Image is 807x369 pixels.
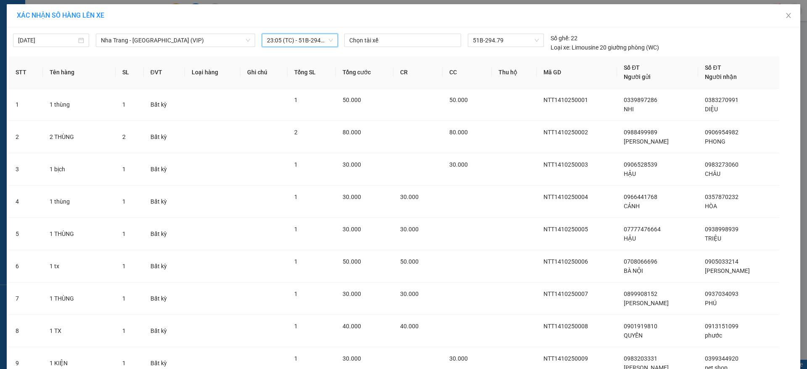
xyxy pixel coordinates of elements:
[9,218,43,250] td: 5
[705,106,718,113] span: DIỆU
[624,203,640,209] span: CẢNH
[11,10,53,52] img: logo.jpg
[343,290,361,297] span: 30.000
[624,129,657,136] span: 0988499989
[9,250,43,283] td: 6
[624,226,661,233] span: 07777476664
[543,194,588,200] span: NTT1410250004
[9,56,43,89] th: STT
[777,4,800,28] button: Close
[624,161,657,168] span: 0906528539
[473,34,538,47] span: 51B-294.79
[9,315,43,347] td: 8
[705,64,721,71] span: Số ĐT
[400,226,419,233] span: 30.000
[18,36,76,45] input: 14/10/2025
[294,194,298,200] span: 1
[343,226,361,233] span: 30.000
[543,323,588,330] span: NTT1410250008
[705,73,737,80] span: Người nhận
[144,250,185,283] td: Bất kỳ
[144,218,185,250] td: Bất kỳ
[705,355,738,362] span: 0399344920
[294,97,298,103] span: 1
[705,97,738,103] span: 0383270991
[393,56,443,89] th: CR
[705,300,717,306] span: PHÚ
[43,89,116,121] td: 1 thùng
[122,295,126,302] span: 1
[543,258,588,265] span: NTT1410250006
[624,323,657,330] span: 0901919810
[705,235,721,242] span: TRIỆU
[551,43,570,52] span: Loại xe:
[343,194,361,200] span: 30.000
[624,194,657,200] span: 0966441768
[624,258,657,265] span: 0708066696
[537,56,617,89] th: Mã GD
[551,43,659,52] div: Limousine 20 giường phòng (WC)
[449,355,468,362] span: 30.000
[71,40,116,50] li: (c) 2017
[43,153,116,186] td: 1 bịch
[705,267,750,274] span: [PERSON_NAME]
[122,230,126,237] span: 1
[705,226,738,233] span: 0938998939
[122,166,126,173] span: 1
[294,129,298,136] span: 2
[122,360,126,366] span: 1
[400,258,419,265] span: 50.000
[400,290,419,297] span: 30.000
[624,290,657,297] span: 0899908152
[343,161,361,168] span: 30.000
[543,97,588,103] span: NTT1410250001
[492,56,537,89] th: Thu hộ
[144,186,185,218] td: Bất kỳ
[705,290,738,297] span: 0937034093
[705,203,717,209] span: HÒA
[705,170,720,177] span: CHÂU
[144,153,185,186] td: Bất kỳ
[144,283,185,315] td: Bất kỳ
[240,56,287,89] th: Ghi chú
[9,121,43,153] td: 2
[705,129,738,136] span: 0906954982
[543,161,588,168] span: NTT1410250003
[122,101,126,108] span: 1
[624,267,643,274] span: BÀ NỘI
[122,133,126,140] span: 2
[705,138,725,145] span: PHONG
[185,56,240,89] th: Loại hàng
[543,290,588,297] span: NTT1410250007
[43,56,116,89] th: Tên hàng
[705,332,722,339] span: phước
[294,323,298,330] span: 1
[624,73,651,80] span: Người gửi
[343,97,361,103] span: 50.000
[400,323,419,330] span: 40.000
[144,121,185,153] td: Bất kỳ
[9,89,43,121] td: 1
[245,38,251,43] span: down
[9,283,43,315] td: 7
[624,170,636,177] span: HẬU
[9,186,43,218] td: 4
[624,332,643,339] span: QUYÊN
[705,258,738,265] span: 0905033214
[43,315,116,347] td: 1 TX
[624,97,657,103] span: 0339897286
[343,323,361,330] span: 40.000
[122,263,126,270] span: 1
[71,32,116,39] b: [DOMAIN_NAME]
[294,161,298,168] span: 1
[543,226,588,233] span: NTT1410250005
[17,11,104,19] span: XÁC NHẬN SỐ HÀNG LÊN XE
[91,10,111,31] img: logo.jpg
[449,97,468,103] span: 50.000
[785,12,792,19] span: close
[543,355,588,362] span: NTT1410250009
[43,186,116,218] td: 1 thùng
[551,34,578,43] div: 22
[400,194,419,200] span: 30.000
[624,138,669,145] span: [PERSON_NAME]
